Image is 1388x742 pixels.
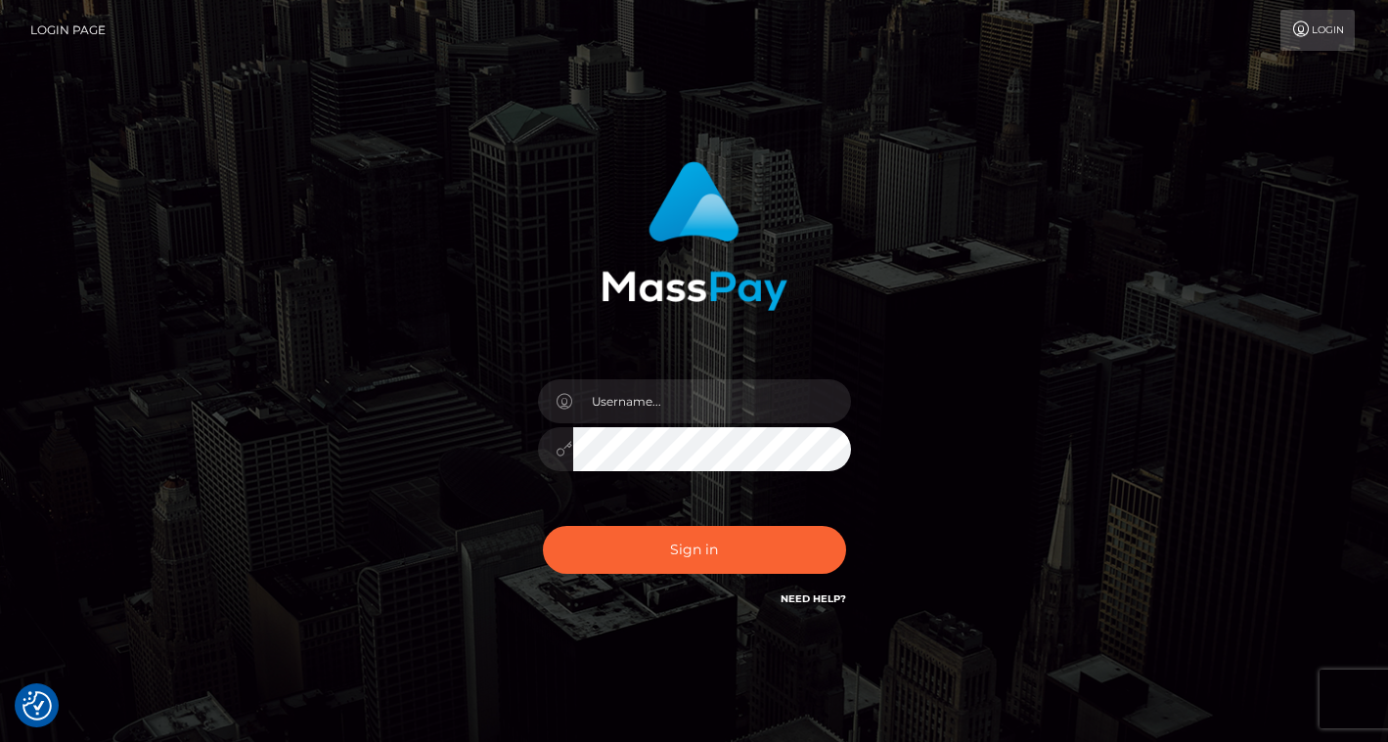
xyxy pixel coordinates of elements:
button: Consent Preferences [22,691,52,720]
img: MassPay Login [602,161,787,311]
img: Revisit consent button [22,691,52,720]
a: Need Help? [781,592,846,605]
input: Username... [573,379,851,423]
a: Login Page [30,10,106,51]
a: Login [1280,10,1355,51]
button: Sign in [543,526,846,574]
